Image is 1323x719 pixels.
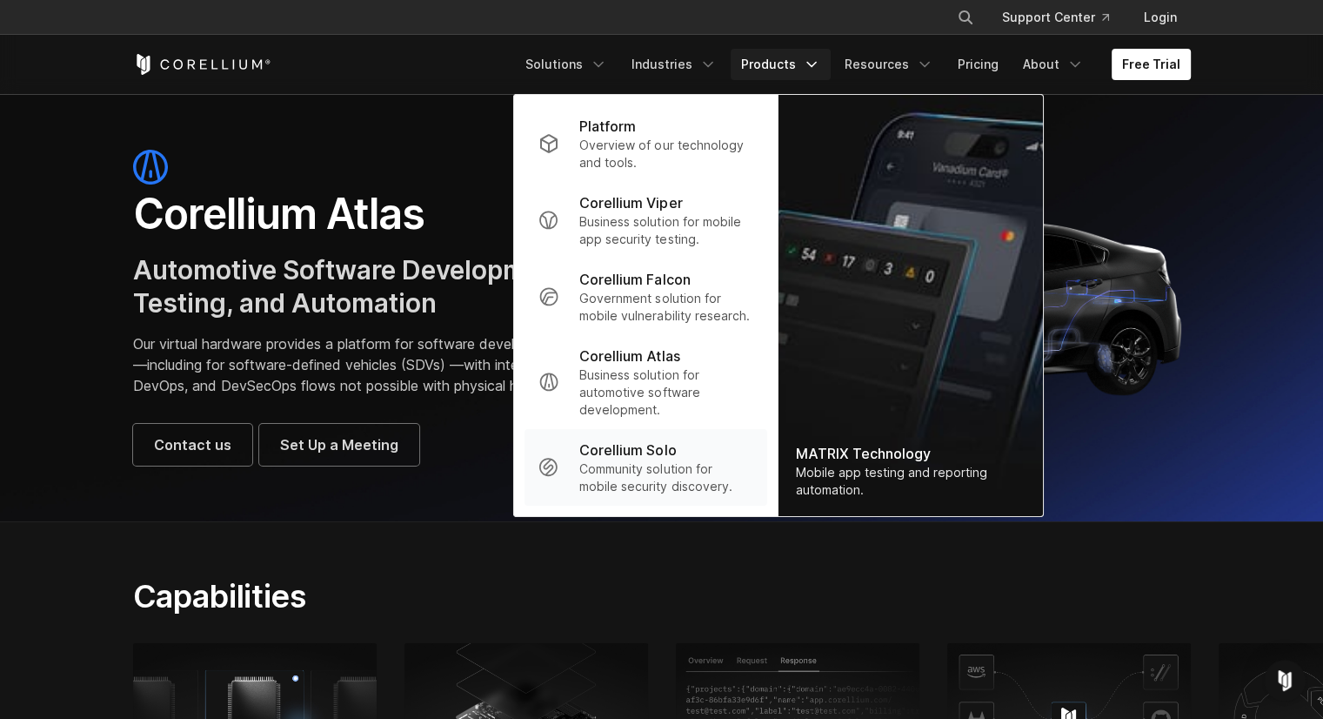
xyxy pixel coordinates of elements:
[579,366,752,419] p: Business solution for automotive software development.
[133,54,271,75] a: Corellium Home
[579,460,752,495] p: Community solution for mobile security discovery.
[515,49,618,80] a: Solutions
[515,49,1191,80] div: Navigation Menu
[795,464,1025,499] div: Mobile app testing and reporting automation.
[133,150,168,185] img: atlas-icon
[133,424,252,466] a: Contact us
[795,443,1025,464] div: MATRIX Technology
[524,429,766,506] a: Corellium Solo Community solution for mobile security discovery.
[524,259,766,335] a: Corellium Falcon Government solution for mobile vulnerability research.
[154,434,231,455] span: Contact us
[778,95,1042,516] img: Matrix_WebNav_1x
[259,424,419,466] a: Set Up a Meeting
[579,440,676,460] p: Corellium Solo
[524,105,766,182] a: Platform Overview of our technology and tools.
[834,49,944,80] a: Resources
[936,2,1191,33] div: Navigation Menu
[579,213,752,248] p: Business solution for mobile app security testing.
[988,2,1123,33] a: Support Center
[524,335,766,429] a: Corellium Atlas Business solution for automotive software development.
[579,346,679,366] p: Corellium Atlas
[133,333,645,396] p: Our virtual hardware provides a platform for software development and testing—including for softw...
[280,434,398,455] span: Set Up a Meeting
[133,188,645,240] h1: Corellium Atlas
[950,2,981,33] button: Search
[579,137,752,171] p: Overview of our technology and tools.
[1012,49,1094,80] a: About
[579,269,690,290] p: Corellium Falcon
[524,182,766,259] a: Corellium Viper Business solution for mobile app security testing.
[1112,49,1191,80] a: Free Trial
[621,49,727,80] a: Industries
[731,49,831,80] a: Products
[579,192,682,213] p: Corellium Viper
[579,116,636,137] p: Platform
[579,290,752,325] p: Government solution for mobile vulnerability research.
[947,49,1009,80] a: Pricing
[133,577,826,615] h2: Capabilities
[1264,660,1306,702] div: Open Intercom Messenger
[1130,2,1191,33] a: Login
[133,254,572,319] span: Automotive Software Development, Testing, and Automation
[778,95,1042,516] a: MATRIX Technology Mobile app testing and reporting automation.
